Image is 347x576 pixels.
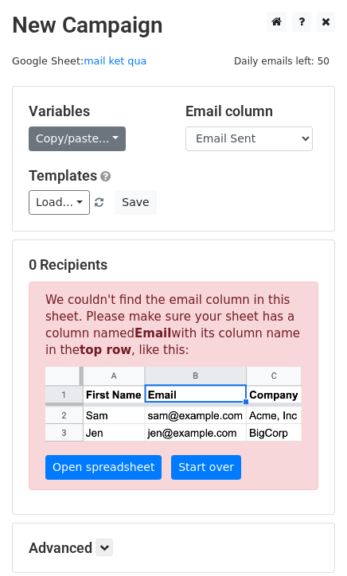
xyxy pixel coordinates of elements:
iframe: Chat Widget [267,500,347,576]
strong: Email [135,326,171,341]
strong: top row [80,343,131,357]
a: Copy/paste... [29,126,126,151]
small: Google Sheet: [12,55,146,67]
h2: New Campaign [12,12,335,39]
h5: 0 Recipients [29,256,318,274]
span: Daily emails left: 50 [228,53,335,70]
a: Daily emails left: 50 [228,55,335,67]
h5: Email column [185,103,318,120]
a: Start over [171,455,241,480]
button: Save [115,190,156,215]
a: mail ket qua [84,55,146,67]
a: Templates [29,167,97,184]
a: Open spreadsheet [45,455,162,480]
h5: Advanced [29,539,318,557]
img: google_sheets_email_column-fe0440d1484b1afe603fdd0efe349d91248b687ca341fa437c667602712cb9b1.png [45,367,302,442]
div: Tiện ích trò chuyện [267,500,347,576]
h5: Variables [29,103,162,120]
p: We couldn't find the email column in this sheet. Please make sure your sheet has a column named w... [29,282,318,490]
a: Load... [29,190,90,215]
